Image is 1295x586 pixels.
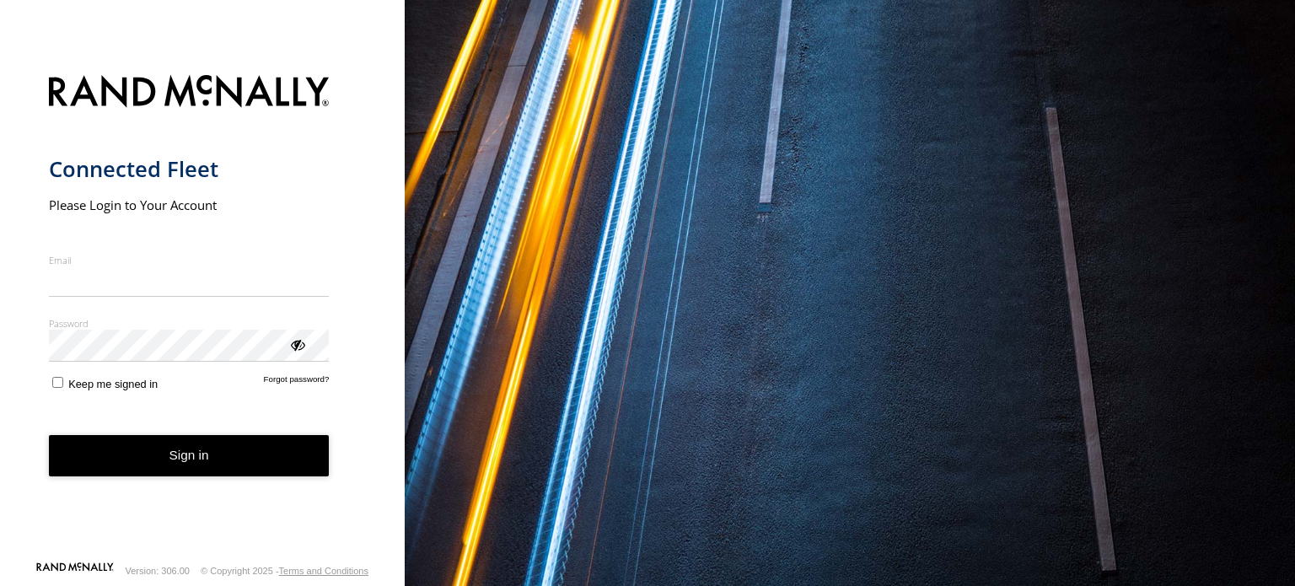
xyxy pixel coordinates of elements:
span: Keep me signed in [68,378,158,390]
form: main [49,65,357,561]
input: Keep me signed in [52,377,63,388]
a: Terms and Conditions [279,566,368,576]
h2: Please Login to Your Account [49,196,330,213]
a: Visit our Website [36,562,114,579]
a: Forgot password? [264,374,330,390]
label: Password [49,317,330,330]
img: Rand McNally [49,72,330,115]
label: Email [49,254,330,266]
div: ViewPassword [288,336,305,352]
div: Version: 306.00 [126,566,190,576]
h1: Connected Fleet [49,155,330,183]
div: © Copyright 2025 - [201,566,368,576]
button: Sign in [49,435,330,476]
